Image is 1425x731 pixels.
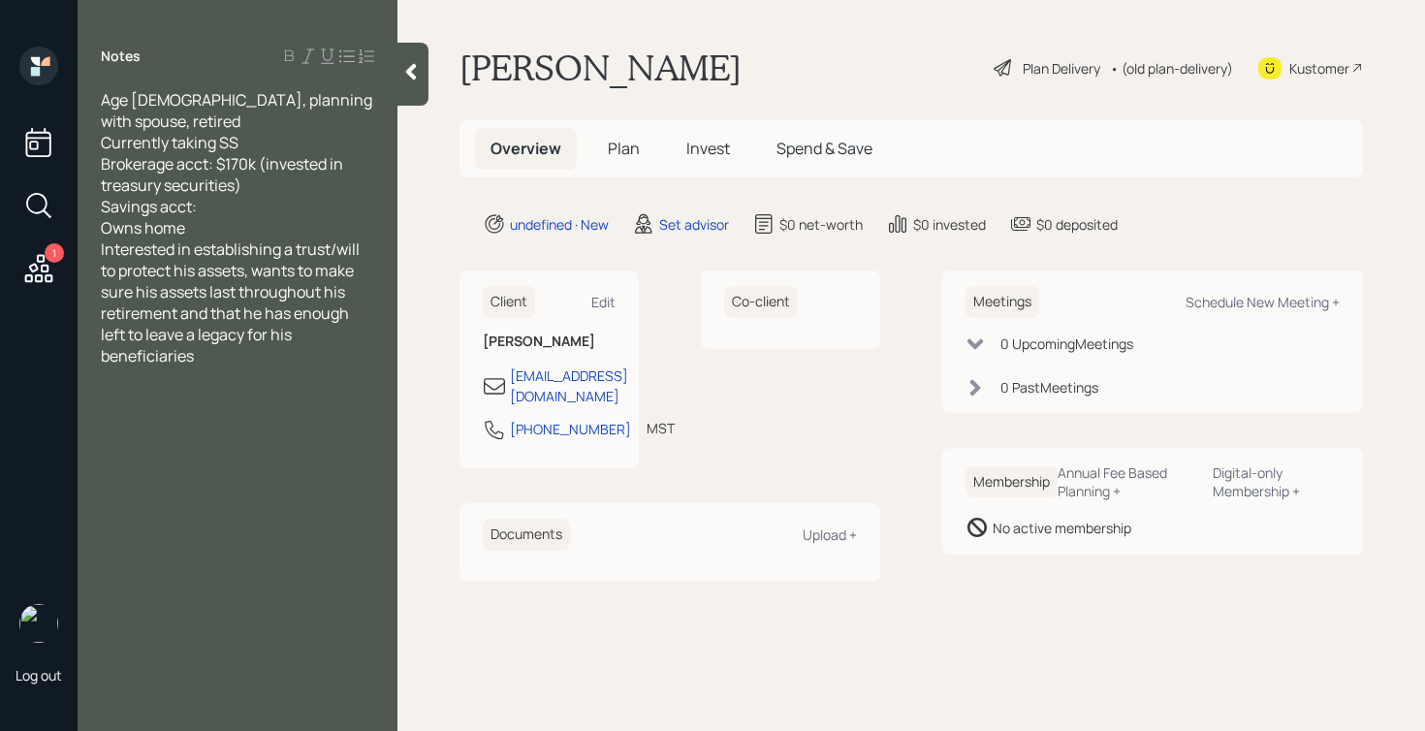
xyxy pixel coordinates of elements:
[510,419,631,439] div: [PHONE_NUMBER]
[591,293,616,311] div: Edit
[1289,58,1349,79] div: Kustomer
[101,196,197,217] span: Savings acct:
[1023,58,1100,79] div: Plan Delivery
[483,286,535,318] h6: Client
[776,138,872,159] span: Spend & Save
[1000,334,1133,354] div: 0 Upcoming Meeting s
[483,334,616,350] h6: [PERSON_NAME]
[913,214,986,235] div: $0 invested
[483,519,570,551] h6: Documents
[1186,293,1340,311] div: Schedule New Meeting +
[608,138,640,159] span: Plan
[16,666,62,684] div: Log out
[1058,463,1197,500] div: Annual Fee Based Planning +
[779,214,863,235] div: $0 net-worth
[101,89,375,132] span: Age [DEMOGRAPHIC_DATA], planning with spouse, retired
[101,238,363,366] span: Interested in establishing a trust/will to protect his assets, wants to make sure his assets last...
[101,217,185,238] span: Owns home
[993,518,1131,538] div: No active membership
[1213,463,1340,500] div: Digital-only Membership +
[1036,214,1118,235] div: $0 deposited
[101,153,346,196] span: Brokerage acct: $170k (invested in treasury securities)
[45,243,64,263] div: 1
[491,138,561,159] span: Overview
[724,286,798,318] h6: Co-client
[659,214,729,235] div: Set advisor
[101,132,238,153] span: Currently taking SS
[510,365,628,406] div: [EMAIL_ADDRESS][DOMAIN_NAME]
[686,138,730,159] span: Invest
[803,525,857,544] div: Upload +
[966,286,1039,318] h6: Meetings
[1110,58,1233,79] div: • (old plan-delivery)
[966,466,1058,498] h6: Membership
[510,214,609,235] div: undefined · New
[101,47,141,66] label: Notes
[459,47,742,89] h1: [PERSON_NAME]
[1000,377,1098,397] div: 0 Past Meeting s
[647,418,675,438] div: MST
[19,604,58,643] img: robby-grisanti-headshot.png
